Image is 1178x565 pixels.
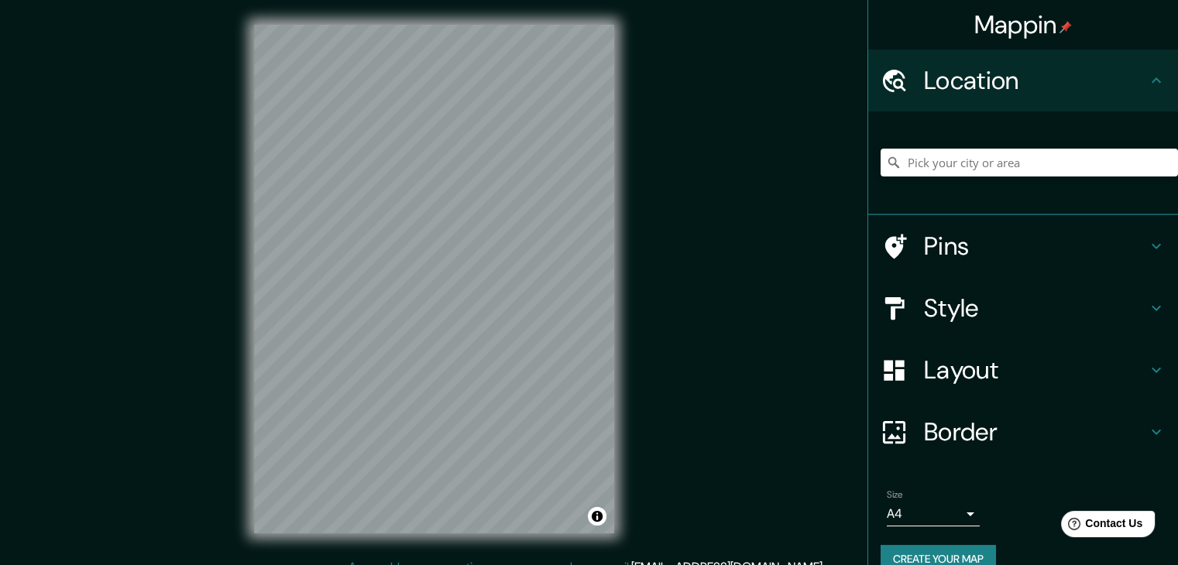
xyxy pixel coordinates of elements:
canvas: Map [254,25,614,533]
div: Layout [868,339,1178,401]
iframe: Help widget launcher [1040,505,1161,548]
div: A4 [887,502,980,526]
img: pin-icon.png [1060,21,1072,33]
div: Pins [868,215,1178,277]
h4: Border [924,416,1147,447]
h4: Pins [924,231,1147,262]
label: Size [887,488,903,502]
h4: Layout [924,354,1147,385]
div: Border [868,401,1178,463]
h4: Location [924,65,1147,96]
h4: Style [924,293,1147,324]
input: Pick your city or area [881,149,1178,176]
button: Toggle attribution [588,507,606,526]
h4: Mappin [974,9,1073,40]
div: Location [868,50,1178,111]
div: Style [868,277,1178,339]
